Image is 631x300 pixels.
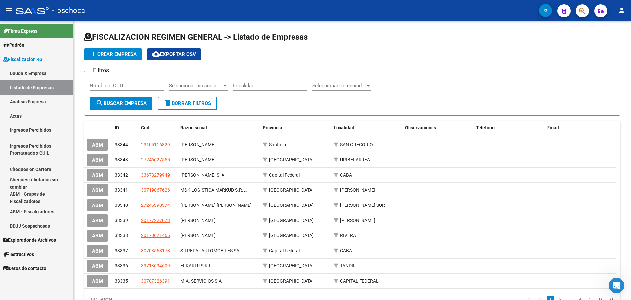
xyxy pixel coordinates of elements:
[115,125,119,130] span: ID
[609,278,624,293] iframe: Intercom live chat
[92,248,103,254] span: ABM
[269,263,314,268] span: [GEOGRAPHIC_DATA]
[180,263,213,268] span: ELKARTU S.R.L.
[269,248,300,253] span: Capital Federal
[84,48,142,60] button: Crear Empresa
[3,236,56,244] span: Explorador de Archivos
[92,187,103,193] span: ABM
[180,218,216,223] span: LEDESMA JUAN ANGEL
[476,125,495,130] span: Teléfono
[545,121,616,135] datatable-header-cell: Email
[141,218,170,223] span: 20177227073
[87,169,108,181] button: ABM
[92,172,103,178] span: ABM
[340,203,385,208] span: [PERSON_NAME] SUR
[180,203,252,208] span: PETRUZZELLA MARIA LAURA
[312,83,365,89] span: Seleccionar Gerenciador
[180,125,207,130] span: Razón social
[87,230,108,242] button: ABM
[269,187,314,193] span: [GEOGRAPHIC_DATA]
[334,125,354,130] span: Localidad
[180,278,223,284] span: M.A. SERVICIOS S.A.
[141,142,170,147] span: 23105116829
[340,233,356,238] span: RIVERA
[473,121,544,135] datatable-header-cell: Teléfono
[89,50,97,58] mat-icon: add
[263,125,282,130] span: Provincia
[115,218,128,223] span: 33339
[340,263,356,268] span: TANDIL
[52,3,85,18] span: - oschoca
[87,275,108,287] button: ABM
[115,157,128,162] span: 33343
[405,125,436,130] span: Observaciones
[269,278,314,284] span: [GEOGRAPHIC_DATA]
[96,99,104,107] mat-icon: search
[115,142,128,147] span: 33344
[141,157,170,162] span: 27246627555
[90,66,112,75] h3: Filtros
[152,50,160,58] mat-icon: cloud_download
[92,218,103,224] span: ABM
[92,157,103,163] span: ABM
[141,172,170,177] span: 33678279949
[180,187,247,193] span: M&K LOGISTICA MARKUD S.R.L.
[115,248,128,253] span: 33337
[112,121,138,135] datatable-header-cell: ID
[260,121,331,135] datatable-header-cell: Provincia
[164,100,211,106] span: Borrar Filtros
[402,121,473,135] datatable-header-cell: Observaciones
[90,97,152,110] button: Buscar Empresa
[180,233,216,238] span: SUAREZ GUILLERMO
[152,51,196,57] span: Exportar CSV
[89,51,137,57] span: Crear Empresa
[115,172,128,177] span: 33342
[138,121,178,135] datatable-header-cell: Cuit
[87,245,108,257] button: ABM
[92,278,103,284] span: ABM
[141,187,170,193] span: 30719067626
[547,125,559,130] span: Email
[169,83,222,89] span: Seleccionar provincia
[269,233,314,238] span: [GEOGRAPHIC_DATA]
[87,139,108,151] button: ABM
[96,100,147,106] span: Buscar Empresa
[3,41,24,49] span: Padrón
[178,121,260,135] datatable-header-cell: Razón social
[331,121,402,135] datatable-header-cell: Localidad
[180,248,239,253] span: S.TREPAT AUTOMOVILES SA
[5,6,13,14] mat-icon: menu
[92,142,103,148] span: ABM
[115,187,128,193] span: 33341
[141,248,170,253] span: 30708568178
[269,172,300,177] span: Capital Federal
[180,142,216,147] span: BRUSASCA JORGE OSCAR
[92,203,103,208] span: ABM
[87,214,108,227] button: ABM
[180,172,226,177] span: JOSIMAR S. A.
[141,278,170,284] span: 30707326391
[180,157,216,162] span: VICENTE VERONICA PAULA
[115,203,128,208] span: 33340
[84,32,308,41] span: FISCALIZACION REGIMEN GENERAL -> Listado de Empresas
[340,157,370,162] span: URIBELARREA
[269,218,314,223] span: [GEOGRAPHIC_DATA]
[141,203,170,208] span: 27245398374
[340,218,375,223] span: [PERSON_NAME]
[141,125,150,130] span: Cuit
[269,142,287,147] span: Santa Fe
[87,260,108,272] button: ABM
[340,142,373,147] span: SAN GREGORIO
[87,154,108,166] button: ABM
[87,184,108,196] button: ABM
[87,199,108,211] button: ABM
[340,278,379,284] span: CAPITAL FEDERAL
[340,172,352,177] span: CABA
[3,265,46,272] span: Datos de contacto
[92,263,103,269] span: ABM
[340,187,375,193] span: [PERSON_NAME]
[158,97,217,110] button: Borrar Filtros
[3,56,43,63] span: Fiscalización RG
[141,263,170,268] span: 33713634609
[115,263,128,268] span: 33336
